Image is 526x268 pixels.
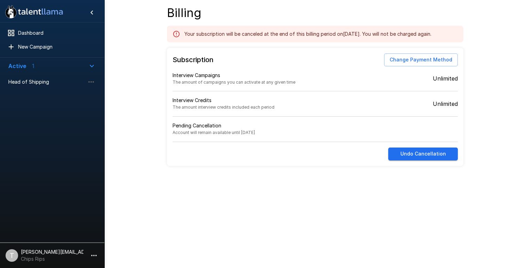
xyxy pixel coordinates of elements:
[173,130,255,135] span: Account will remain available until [DATE]
[388,148,458,160] button: Undo Cancellation
[433,74,458,83] p: Unlimited
[173,97,212,104] p: Interview Credits
[173,104,274,110] span: The amount interview credits included each period
[433,100,458,108] p: Unlimited
[173,122,315,129] p: Pending Cancellation
[173,72,220,79] p: Interview Campaigns
[173,79,295,85] span: The amount of campaigns you can activate at any given time
[173,54,214,65] h6: Subscription
[184,28,431,40] div: Your subscription will be canceled at the end of this billing period on [DATE] . You will not be ...
[384,53,458,66] button: Change Payment Method
[167,6,201,20] h4: Billing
